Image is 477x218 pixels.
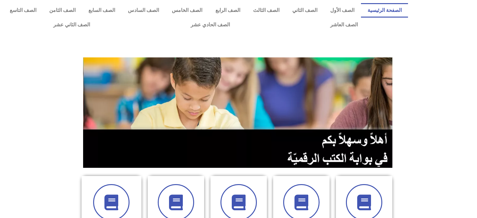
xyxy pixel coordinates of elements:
a: الصف الثاني [286,3,324,18]
a: الصف الحادي عشر [140,18,280,32]
a: الصف الرابع [209,3,246,18]
a: الصف الأول [324,3,361,18]
a: الصف الثالث [246,3,286,18]
a: الصف الخامس [166,3,209,18]
a: الصف السادس [122,3,166,18]
a: الصف السابع [82,3,121,18]
a: الصفحة الرئيسية [361,3,408,18]
a: الصف العاشر [280,18,408,32]
a: الصف التاسع [3,3,43,18]
a: الصف الثاني عشر [3,18,140,32]
a: الصف الثامن [43,3,82,18]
